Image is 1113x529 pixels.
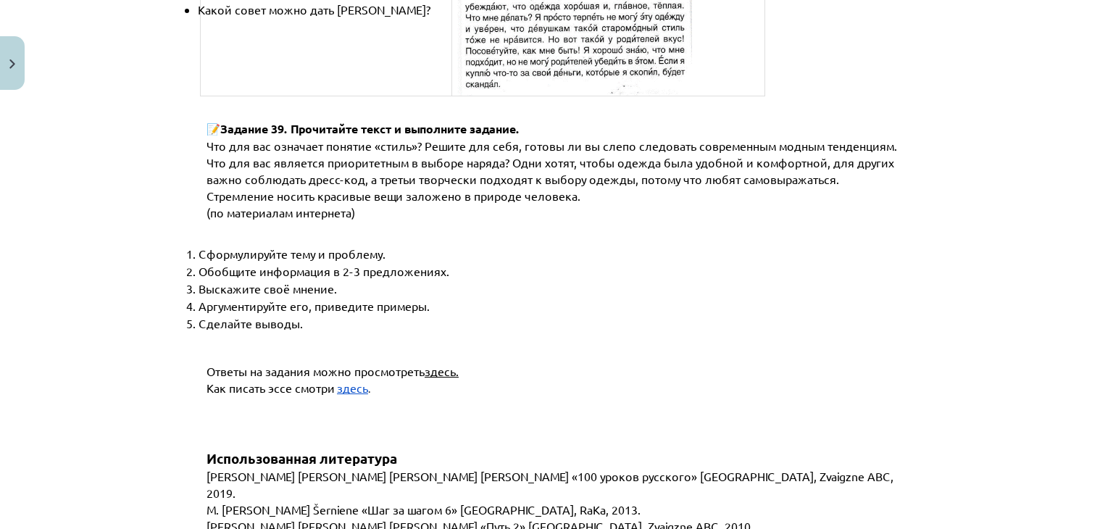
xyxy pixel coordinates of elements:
[207,469,896,500] span: [PERSON_NAME] [PERSON_NAME] [PERSON_NAME] [PERSON_NAME] «100 уроков русского» [GEOGRAPHIC_DATA], ...
[199,246,385,261] span: Сформулируйте тему и проблему.
[425,364,459,378] span: здесь.
[199,316,303,330] span: Сделайте выводы.
[198,2,430,17] span: Какой совет можно дать [PERSON_NAME]?
[9,59,15,69] img: icon-close-lesson-0947bae3869378f0d4975bcd49f059093ad1ed9edebbc8119c70593378902aed.svg
[220,121,520,136] span: Задание 39. Прочитайте текст и выполните задание.
[207,364,425,378] span: Ответы на задания можно просмотреть
[207,380,335,395] span: Как писать эссе смотри
[337,382,368,395] a: здесь
[337,380,368,395] span: здесь
[207,382,370,395] b: .
[207,138,900,203] span: Что для вас означает понятие «стиль»? Решите для себя, готовы ли вы слепо следовать современным м...
[199,281,337,296] span: Выскажите своё мнение.
[207,449,397,467] span: Использованная литература
[199,299,430,313] span: Аргументируйте его, приведите примеры.
[207,502,641,517] span: M. [PERSON_NAME] Šerniene «Шаг за шагом 6» [GEOGRAPHIC_DATA], RaKa, 2013.
[199,264,449,278] span: Обобщите информация в 2-3 предложениях.
[207,122,220,136] span: 📝
[207,205,355,220] span: (по материалам интернета)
